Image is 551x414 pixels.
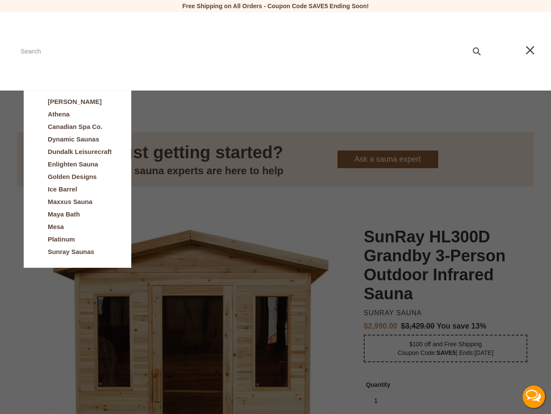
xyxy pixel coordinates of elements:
[48,210,80,218] span: Maya Bath
[48,185,77,193] span: Ice Barrel
[48,123,102,131] span: Canadian Spa Co.
[41,96,118,108] a: [PERSON_NAME]
[41,208,118,221] a: Maya Bath
[48,160,98,168] span: Enlighten Sauna
[48,148,111,156] span: Dundalk Leisurecraft
[48,98,102,106] span: [PERSON_NAME]
[41,221,118,233] a: Mesa
[517,379,551,414] button: Live Chat
[48,198,93,206] span: Maxxus Sauna
[48,248,94,256] span: Sunray Saunas
[48,223,64,231] span: Mesa
[41,146,118,158] a: Dundalk Leisurecraft
[48,135,99,143] span: Dynamic Saunas
[48,173,97,181] span: Golden Designs
[41,121,118,133] a: Canadian Spa Co.
[41,133,118,146] a: Dynamic Saunas
[41,158,118,171] a: Enlighten Sauna
[12,42,486,61] input: Search
[41,171,118,183] a: Golden Designs
[41,233,118,246] a: Platinum
[41,108,118,121] a: Athena
[41,183,118,196] a: Ice Barrel
[48,110,70,118] span: Athena
[41,196,118,208] a: Maxxus Sauna
[48,235,75,243] span: Platinum
[41,246,118,258] a: Sunray Saunas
